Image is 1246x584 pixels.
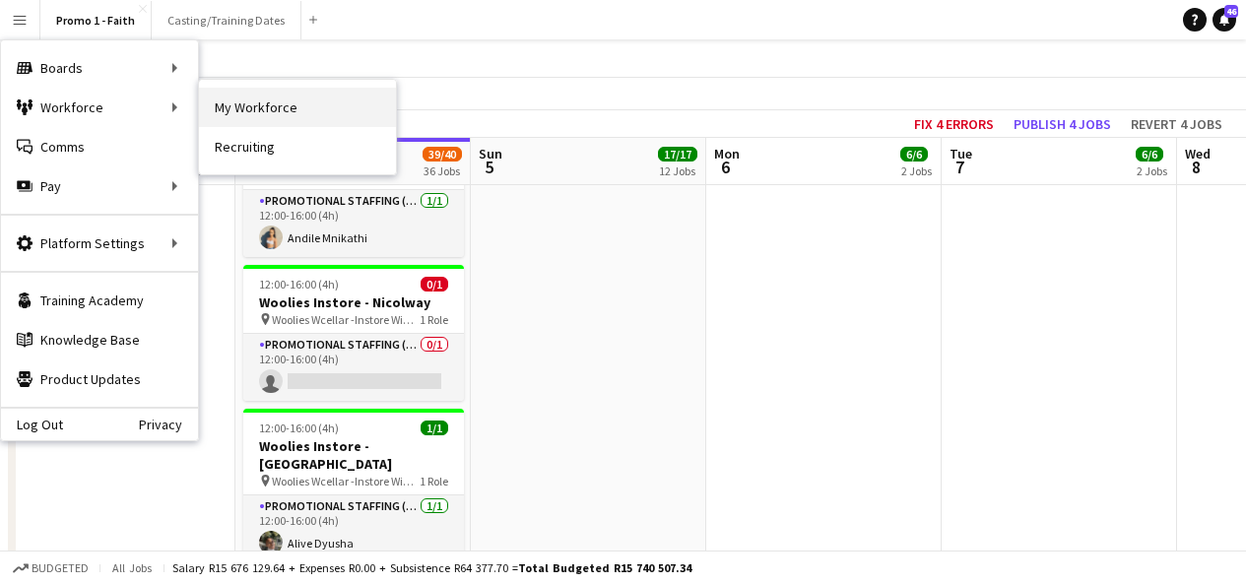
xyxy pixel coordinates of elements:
[947,156,972,178] span: 7
[906,111,1002,137] button: Fix 4 errors
[1,320,198,359] a: Knowledge Base
[421,421,448,435] span: 1/1
[658,147,697,162] span: 17/17
[1,48,198,88] div: Boards
[1,359,198,399] a: Product Updates
[420,312,448,327] span: 1 Role
[40,1,152,39] button: Promo 1 - Faith
[1136,147,1163,162] span: 6/6
[199,127,396,166] a: Recruiting
[272,312,420,327] span: Woolies Wcellar -Instore Wine Tasting Nicolway
[711,156,740,178] span: 6
[243,190,464,257] app-card-role: Promotional Staffing (Brand Ambassadors)1/112:00-16:00 (4h)Andile Mnikathi
[423,147,462,162] span: 39/40
[243,265,464,401] app-job-card: 12:00-16:00 (4h)0/1Woolies Instore - Nicolway Woolies Wcellar -Instore Wine Tasting Nicolway1 Rol...
[259,277,339,292] span: 12:00-16:00 (4h)
[479,145,502,162] span: Sun
[714,145,740,162] span: Mon
[1,127,198,166] a: Comms
[1182,156,1211,178] span: 8
[1,88,198,127] div: Workforce
[259,421,339,435] span: 12:00-16:00 (4h)
[901,163,932,178] div: 2 Jobs
[1213,8,1236,32] a: 46
[900,147,928,162] span: 6/6
[421,277,448,292] span: 0/1
[272,474,420,488] span: Woolies Wcellar -Instore Wine Tasting [GEOGRAPHIC_DATA]
[1137,163,1167,178] div: 2 Jobs
[659,163,696,178] div: 12 Jobs
[172,560,691,575] div: Salary R15 676 129.64 + Expenses R0.00 + Subsistence R64 377.70 =
[1224,5,1238,18] span: 46
[243,409,464,562] app-job-card: 12:00-16:00 (4h)1/1Woolies Instore - [GEOGRAPHIC_DATA] Woolies Wcellar -Instore Wine Tasting [GEO...
[420,474,448,488] span: 1 Role
[243,293,464,311] h3: Woolies Instore - Nicolway
[424,163,461,178] div: 36 Jobs
[1006,111,1119,137] button: Publish 4 jobs
[1,166,198,206] div: Pay
[10,557,92,579] button: Budgeted
[1,417,63,432] a: Log Out
[108,560,156,575] span: All jobs
[243,495,464,562] app-card-role: Promotional Staffing (Brand Ambassadors)1/112:00-16:00 (4h)Alive Dyusha
[1185,145,1211,162] span: Wed
[139,417,198,432] a: Privacy
[152,1,301,39] button: Casting/Training Dates
[476,156,502,178] span: 5
[1,281,198,320] a: Training Academy
[243,437,464,473] h3: Woolies Instore - [GEOGRAPHIC_DATA]
[1123,111,1230,137] button: Revert 4 jobs
[518,560,691,575] span: Total Budgeted R15 740 507.34
[243,334,464,401] app-card-role: Promotional Staffing (Brand Ambassadors)0/112:00-16:00 (4h)
[1,224,198,263] div: Platform Settings
[32,561,89,575] span: Budgeted
[199,88,396,127] a: My Workforce
[950,145,972,162] span: Tue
